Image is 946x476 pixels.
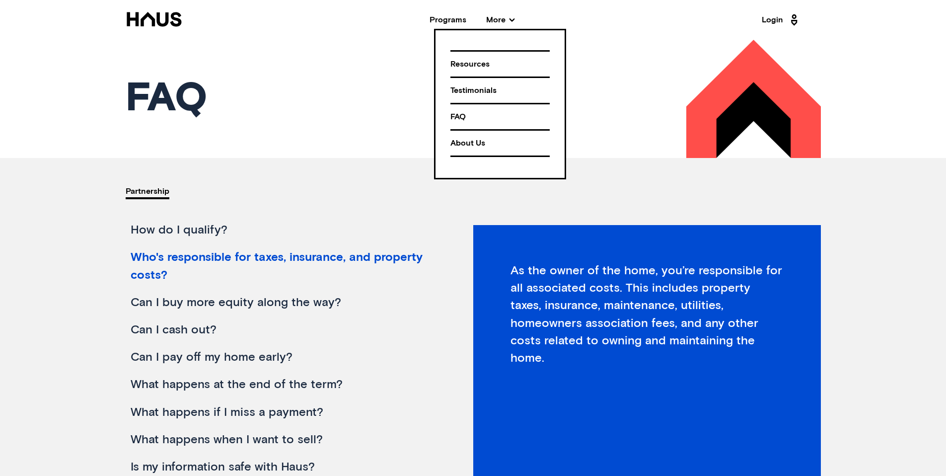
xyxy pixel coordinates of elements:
[126,371,438,398] div: What happens at the end of the term?
[126,289,438,317] div: Can I buy more equity along the way?
[450,77,550,103] a: Testimonials
[450,108,550,126] div: FAQ
[450,103,550,129] a: FAQ
[686,40,821,158] img: 39r6RQ6.png
[126,217,438,244] div: How do I qualify?
[126,317,438,344] div: Can I cash out?
[450,129,550,157] a: About Us
[450,82,550,99] div: Testimonials
[126,183,169,200] div: partnership
[430,16,466,24] a: Programs
[450,135,550,152] div: About Us
[126,244,438,289] div: Who's responsible for taxes, insurance, and property costs?
[762,12,800,28] a: Login
[126,79,473,119] h1: Faq
[486,16,514,24] span: More
[450,56,550,73] div: Resources
[126,426,438,454] div: What happens when I want to sell?
[450,50,550,77] a: Resources
[126,399,438,426] div: What happens if I miss a payment?
[126,344,438,371] div: Can I pay off my home early?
